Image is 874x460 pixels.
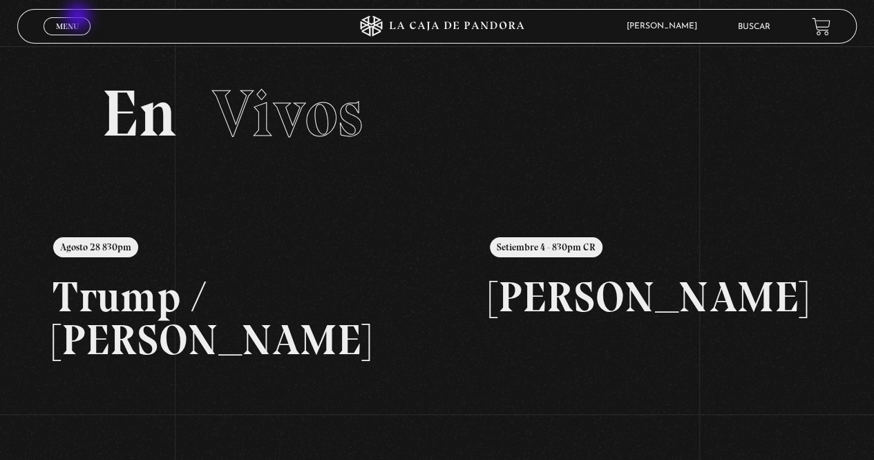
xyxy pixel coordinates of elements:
h2: En [102,81,773,147]
span: Cerrar [51,34,84,44]
a: Buscar [738,23,770,31]
a: View your shopping cart [812,17,830,36]
span: Menu [56,22,79,30]
span: Vivos [212,74,363,153]
span: [PERSON_NAME] [620,22,711,30]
